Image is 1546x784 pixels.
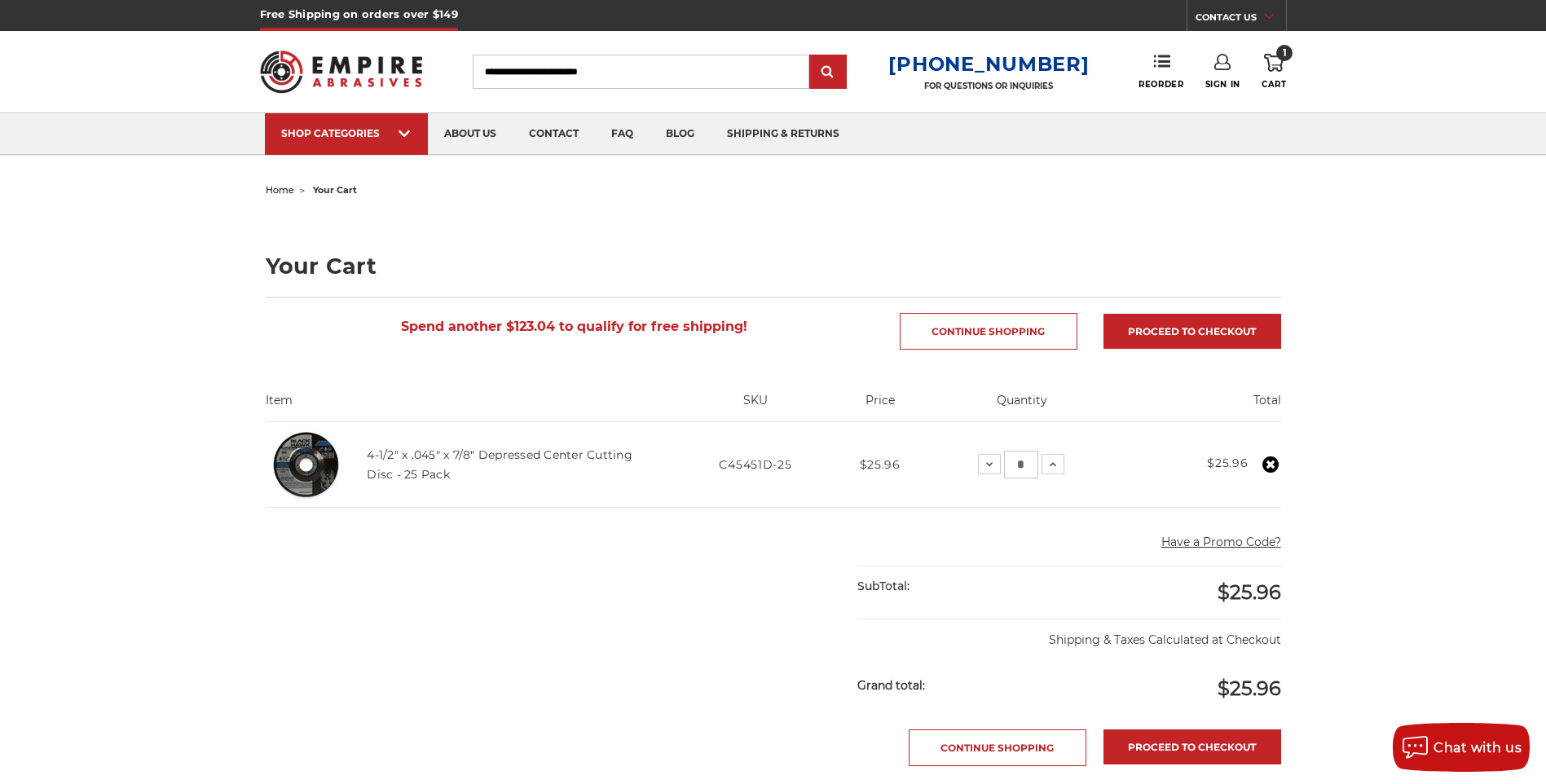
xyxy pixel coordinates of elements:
a: shipping & returns [711,113,856,155]
a: Proceed to checkout [1103,314,1281,349]
input: Submit [812,56,844,89]
a: blog [650,113,711,155]
button: Have a Promo Code? [1161,534,1281,551]
a: Proceed to checkout [1103,729,1281,764]
img: Empire Abrasives [260,40,423,104]
span: Chat with us [1434,740,1522,755]
a: about us [428,113,513,155]
a: contact [513,113,595,155]
input: 4-1/2" x .045" x 7/8" Depressed Center Cutting Disc - 25 Pack Quantity: [1004,451,1038,478]
img: 4-1/2" x 3/64" x 7/8" Depressed Center Type 27 Cut Off Wheel [266,424,347,505]
strong: $25.96 [1207,456,1248,470]
a: Reorder [1139,54,1183,89]
button: Chat with us [1393,723,1530,772]
span: C45451D-25 [719,457,791,472]
a: home [266,184,294,196]
div: SHOP CATEGORIES [281,127,412,139]
p: FOR QUESTIONS OR INQUIRIES [888,81,1089,91]
span: $25.96 [860,457,901,472]
span: 1 [1276,45,1293,61]
a: CONTACT US [1196,8,1286,31]
span: Sign In [1205,79,1240,90]
th: Price [835,392,925,421]
span: Spend another $123.04 to qualify for free shipping! [401,319,747,334]
a: 1 Cart [1262,54,1286,90]
a: 4-1/2" x .045" x 7/8" Depressed Center Cutting Disc - 25 Pack [367,447,632,482]
span: your cart [313,184,357,196]
th: SKU [676,392,835,421]
span: Reorder [1139,79,1183,90]
th: Total [1120,392,1281,421]
h1: Your Cart [266,255,1281,277]
th: Item [266,392,676,421]
a: faq [595,113,650,155]
strong: Grand total: [857,678,925,693]
a: Continue Shopping [900,313,1077,350]
th: Quantity [925,392,1120,421]
a: Continue Shopping [909,729,1086,766]
span: $25.96 [1218,580,1281,604]
span: Cart [1262,79,1286,90]
a: [PHONE_NUMBER] [888,52,1089,76]
div: SubTotal: [857,566,1069,606]
p: Shipping & Taxes Calculated at Checkout [857,619,1280,649]
span: $25.96 [1218,676,1281,700]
